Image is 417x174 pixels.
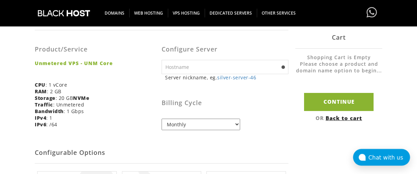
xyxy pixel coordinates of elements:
[295,114,382,121] div: OR
[353,149,410,166] button: Chat with us
[304,93,374,111] input: Continue
[162,46,288,53] h3: Configure Server
[162,100,288,106] h3: Billing Cycle
[35,60,156,66] strong: Unmetered VPS - UNM Core
[100,9,130,17] span: DOMAINS
[35,46,156,53] h3: Product/Service
[205,9,257,17] span: DEDICATED SERVERS
[35,35,162,133] div: : 1 vCore : 2 GB : 20 GB : Unmetered : 1 Gbps : 1 : /64
[35,95,56,101] b: Storage
[73,95,89,101] b: NVMe
[295,54,382,81] li: Shopping Cart is Empty Please choose a product and domain name option to begin...
[35,142,288,164] h2: Configurable Options
[35,108,64,114] b: Bandwidth
[168,9,205,17] span: VPS HOSTING
[35,101,53,108] b: Traffic
[162,60,288,74] input: Hostname
[326,114,362,121] a: Back to cart
[35,88,47,95] b: RAM
[35,114,46,121] b: IPv4
[257,9,301,17] span: OTHER SERVICES
[295,26,382,49] div: Cart
[35,121,46,128] b: IPv6
[368,154,410,161] div: Chat with us
[35,81,46,88] b: CPU
[165,74,288,81] small: Server nickname, eg.
[129,9,168,17] span: WEB HOSTING
[217,74,256,81] a: silver-server-46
